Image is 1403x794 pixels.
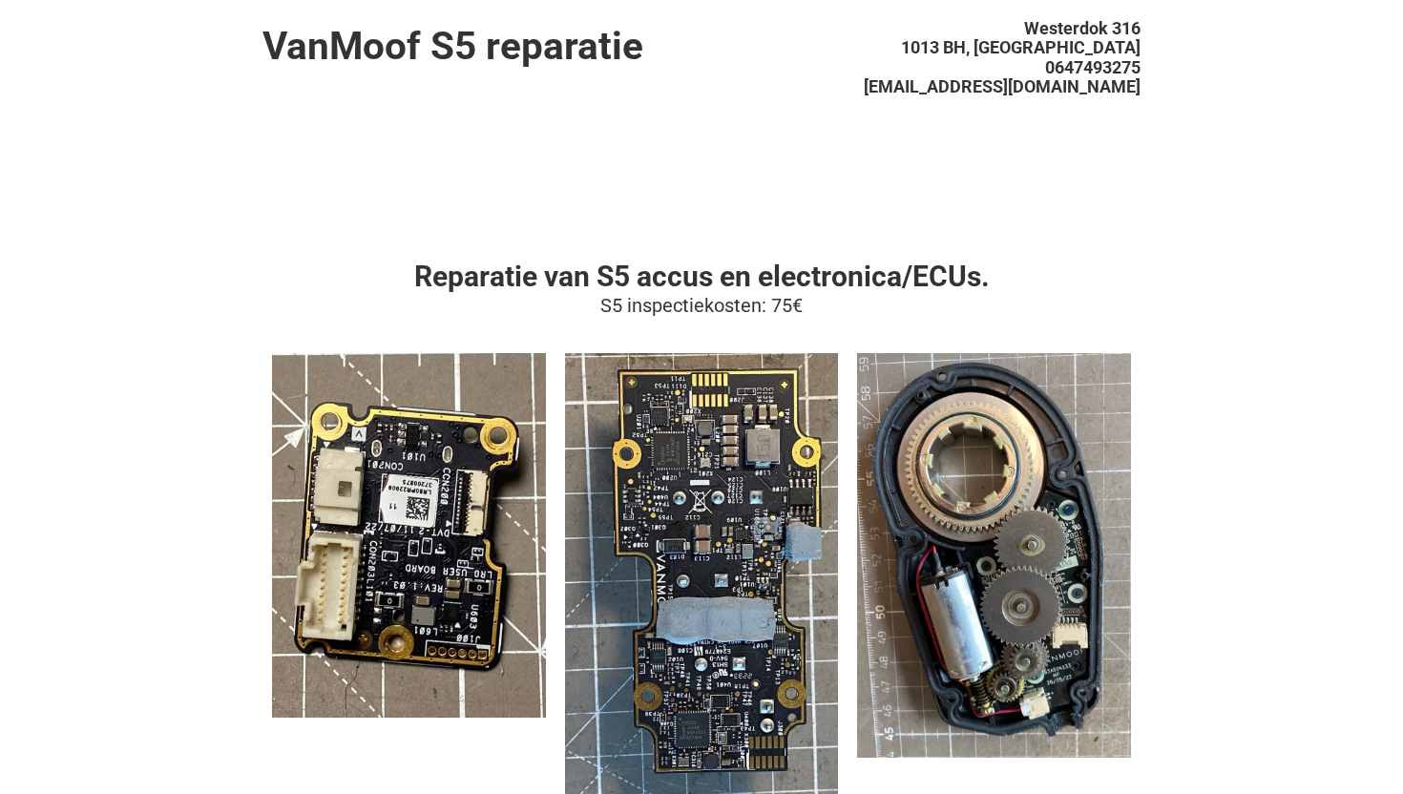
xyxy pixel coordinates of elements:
[1045,57,1141,77] span: 0647493275
[901,37,1141,57] span: 1013 BH, [GEOGRAPHIC_DATA]
[864,76,1141,96] span: [EMAIL_ADDRESS][DOMAIN_NAME]
[272,353,546,718] img: photo_2024-06-06_20-01-49_vgp6y0.jpg
[857,353,1131,758] img: photo_2024-06-06_20-00-25_dgqhze.jpg
[600,294,803,317] span: S5 inspectiekosten: 75€
[1024,18,1141,38] span: Westerdok 316
[262,25,701,68] h1: VanMoof S5 reparatie
[414,260,990,293] span: Reparatie van S5 accus en electronica/ECUs.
